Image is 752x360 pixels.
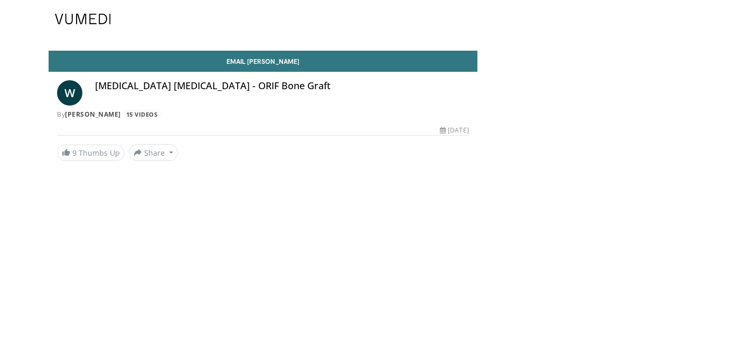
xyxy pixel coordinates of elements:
[440,126,468,135] div: [DATE]
[55,14,111,24] img: VuMedi Logo
[123,110,161,119] a: 15 Videos
[95,80,469,92] h4: [MEDICAL_DATA] [MEDICAL_DATA] - ORIF Bone Graft
[65,110,121,119] a: [PERSON_NAME]
[129,144,178,161] button: Share
[49,51,477,72] a: Email [PERSON_NAME]
[72,148,77,158] span: 9
[57,145,125,161] a: 9 Thumbs Up
[57,80,82,106] a: W
[57,110,469,119] div: By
